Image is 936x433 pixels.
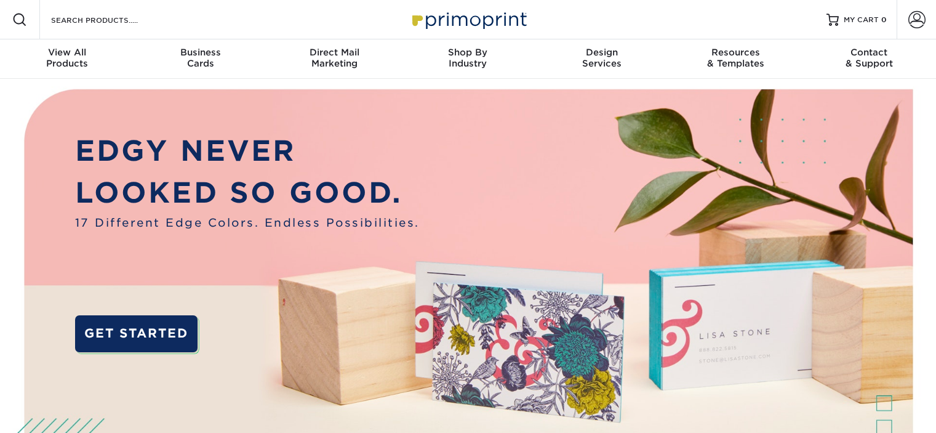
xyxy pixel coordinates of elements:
[401,47,535,69] div: Industry
[401,39,535,79] a: Shop ByIndustry
[75,130,420,172] p: EDGY NEVER
[802,39,936,79] a: Contact& Support
[75,214,420,231] span: 17 Different Edge Colors. Endless Possibilities.
[401,47,535,58] span: Shop By
[802,47,936,69] div: & Support
[668,39,802,79] a: Resources& Templates
[535,47,668,58] span: Design
[268,47,401,58] span: Direct Mail
[268,39,401,79] a: Direct MailMarketing
[134,39,267,79] a: BusinessCards
[535,47,668,69] div: Services
[844,15,879,25] span: MY CART
[134,47,267,58] span: Business
[268,47,401,69] div: Marketing
[407,6,530,33] img: Primoprint
[668,47,802,69] div: & Templates
[50,12,170,27] input: SEARCH PRODUCTS.....
[75,172,420,214] p: LOOKED SO GOOD.
[535,39,668,79] a: DesignServices
[134,47,267,69] div: Cards
[668,47,802,58] span: Resources
[75,315,198,352] a: GET STARTED
[802,47,936,58] span: Contact
[881,15,887,24] span: 0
